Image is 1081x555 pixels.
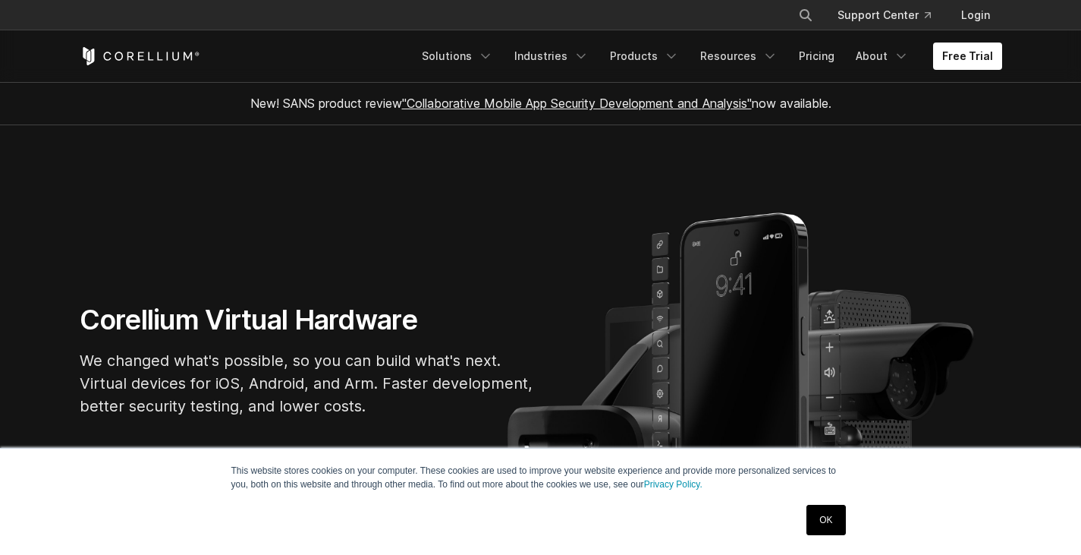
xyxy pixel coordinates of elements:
a: Login [949,2,1002,29]
button: Search [792,2,819,29]
a: Pricing [790,43,844,70]
p: This website stores cookies on your computer. These cookies are used to improve your website expe... [231,464,850,491]
span: New! SANS product review now available. [250,96,831,111]
a: Corellium Home [80,47,200,65]
a: Solutions [413,43,502,70]
div: Navigation Menu [413,43,1002,70]
h1: Corellium Virtual Hardware [80,303,535,337]
a: Products [601,43,688,70]
a: "Collaborative Mobile App Security Development and Analysis" [402,96,752,111]
a: Privacy Policy. [644,479,702,490]
a: Industries [505,43,598,70]
a: Free Trial [933,43,1002,70]
a: Resources [691,43,787,70]
p: We changed what's possible, so you can build what's next. Virtual devices for iOS, Android, and A... [80,349,535,418]
a: OK [806,505,845,535]
div: Navigation Menu [780,2,1002,29]
a: Support Center [825,2,943,29]
a: About [847,43,918,70]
